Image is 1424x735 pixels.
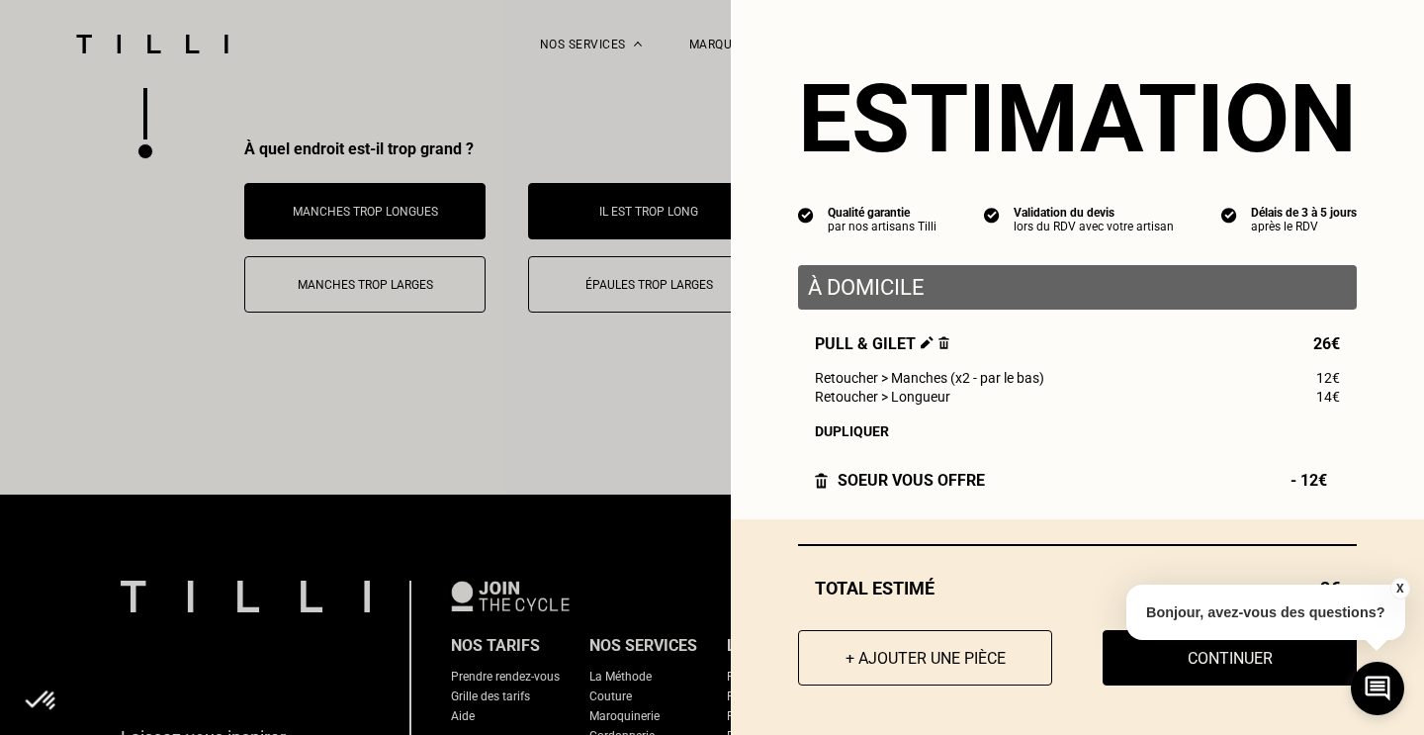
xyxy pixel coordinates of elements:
div: Total estimé [798,578,1357,598]
span: 12€ [1316,370,1340,386]
span: 26€ [1313,334,1340,353]
img: icon list info [798,206,814,224]
div: Dupliquer [815,423,1340,439]
div: Délais de 3 à 5 jours [1251,206,1357,220]
p: Bonjour, avez-vous des questions? [1126,585,1405,640]
div: Qualité garantie [828,206,936,220]
section: Estimation [798,63,1357,174]
span: - 12€ [1290,471,1340,490]
button: X [1389,578,1409,599]
img: Supprimer [938,336,949,349]
img: icon list info [984,206,1000,224]
img: Éditer [921,336,934,349]
div: Validation du devis [1014,206,1174,220]
span: Pull & gilet [815,334,949,353]
p: À domicile [808,275,1347,300]
span: Retoucher > Manches (x2 - par le bas) [815,370,1044,386]
button: Continuer [1103,630,1357,686]
button: + Ajouter une pièce [798,630,1052,686]
span: 14€ [1316,389,1340,405]
img: icon list info [1221,206,1237,224]
span: Retoucher > Longueur [815,389,950,405]
div: lors du RDV avec votre artisan [1014,220,1174,233]
div: après le RDV [1251,220,1357,233]
div: SOEUR vous offre [815,471,985,490]
div: par nos artisans Tilli [828,220,936,233]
